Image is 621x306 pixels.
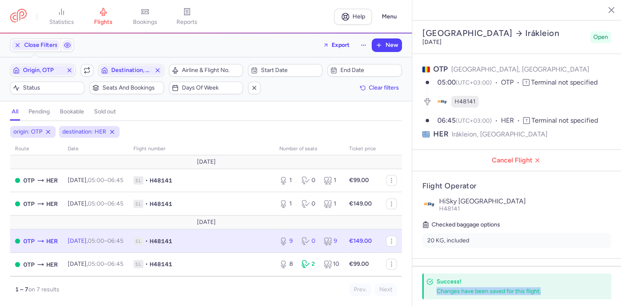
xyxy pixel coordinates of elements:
[182,85,240,91] span: Days of week
[532,116,598,124] span: Terminal not specified
[145,237,148,245] span: •
[274,143,344,155] th: number of seats
[46,176,58,185] span: Nikos Kazantzakis Airport, Irákleion, Greece
[150,237,172,245] span: H48141
[166,8,208,26] a: reports
[437,78,456,86] time: 05:00
[107,237,123,244] time: 06:45
[261,67,319,74] span: Start date
[302,237,317,245] div: 0
[437,287,593,295] div: Changes have been saved for this flight.
[41,8,82,26] a: statistics
[317,39,355,52] button: Export
[375,283,397,296] button: Next
[324,200,339,208] div: 1
[302,260,317,268] div: 2
[145,200,148,208] span: •
[23,176,35,185] span: OTP
[439,205,460,212] span: H48141
[433,129,448,139] span: HER
[145,260,148,268] span: •
[88,200,123,207] span: –
[349,237,372,244] strong: €149.00
[133,237,143,245] span: 1L
[88,260,123,267] span: –
[452,129,547,139] span: Irákleion, [GEOGRAPHIC_DATA]
[455,98,475,106] span: H48141
[340,67,399,74] span: End date
[334,9,372,25] a: Help
[349,260,369,267] strong: €99.00
[456,117,492,124] span: (UTC+03:00)
[279,176,295,185] div: 1
[386,42,398,49] span: New
[23,85,82,91] span: Status
[197,219,215,226] span: [DATE]
[46,199,58,208] span: Nikos Kazantzakis Airport, Irákleion, Greece
[15,286,28,293] strong: 1 – 7
[248,64,322,77] button: Start date
[10,82,84,94] button: Status
[349,283,371,296] button: Prev.
[501,78,523,87] span: OTP
[279,237,295,245] div: 9
[344,143,381,155] th: Ticket price
[23,237,35,246] span: OTP
[23,199,35,208] span: OTP
[23,67,63,74] span: Origin, OTP
[422,220,611,230] h5: Checked baggage options
[133,260,143,268] span: 1L
[133,200,143,208] span: 1L
[88,237,123,244] span: –
[349,200,372,207] strong: €149.00
[94,18,112,26] span: flights
[372,39,401,51] button: New
[422,233,611,248] li: 20 KG, included
[422,28,587,39] h2: [GEOGRAPHIC_DATA] Irákleion
[60,108,84,116] h4: bookable
[349,177,369,184] strong: €99.00
[98,64,164,77] button: Destination, HER
[501,116,523,126] span: HER
[456,79,492,86] span: (UTC+03:00)
[279,260,295,268] div: 8
[523,117,530,124] span: T
[133,18,157,26] span: bookings
[12,108,18,116] h4: all
[102,85,161,91] span: Seats and bookings
[531,78,598,86] span: Terminal not specified
[133,176,143,185] span: 1L
[49,18,74,26] span: statistics
[107,260,123,267] time: 06:45
[68,177,123,184] span: [DATE],
[353,13,365,20] span: Help
[63,143,128,155] th: date
[422,39,442,46] time: [DATE]
[437,278,593,285] h4: Success!
[422,198,436,211] img: HiSky Romania logo
[88,177,104,184] time: 05:00
[279,200,295,208] div: 1
[10,9,27,24] a: CitizenPlane red outlined logo
[182,67,240,74] span: Airline & Flight No.
[13,128,42,136] span: origin: OTP
[369,85,399,91] span: Clear filters
[68,260,123,267] span: [DATE],
[150,260,172,268] span: H48141
[88,260,104,267] time: 05:00
[124,8,166,26] a: bookings
[523,79,529,86] span: T
[62,128,106,136] span: destination: HER
[593,33,608,41] span: Open
[88,200,104,207] time: 05:00
[24,42,58,49] span: Close Filters
[150,200,172,208] span: H48141
[28,286,59,293] span: on 7 results
[10,143,63,155] th: route
[88,177,123,184] span: –
[111,67,151,74] span: Destination, HER
[327,64,402,77] button: End date
[324,176,339,185] div: 1
[94,108,116,116] h4: sold out
[82,8,124,26] a: flights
